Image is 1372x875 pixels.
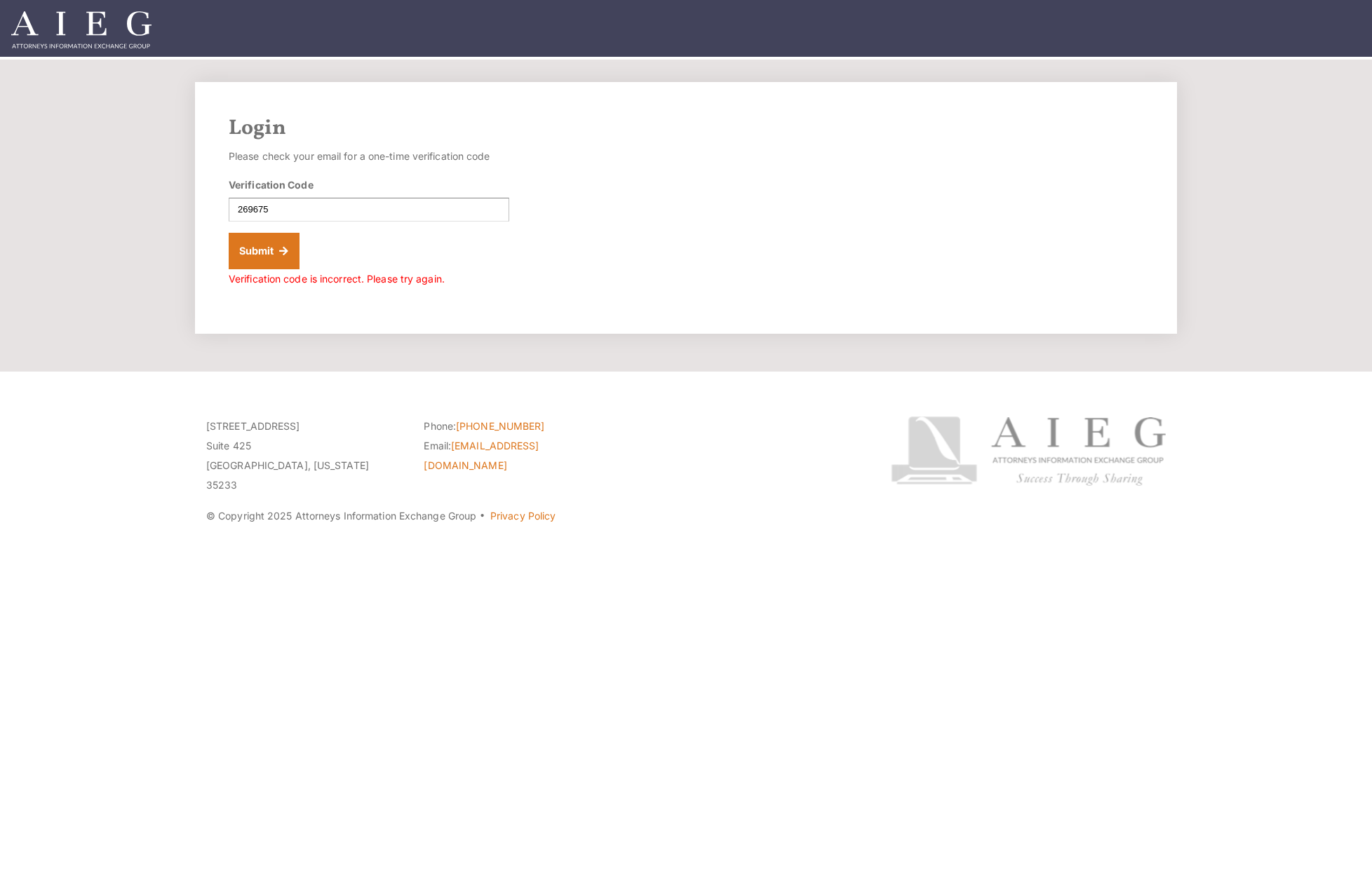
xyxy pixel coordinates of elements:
img: Attorneys Information Exchange Group [11,11,152,48]
p: © Copyright 2025 Attorneys Information Exchange Group [206,506,838,526]
a: [EMAIL_ADDRESS][DOMAIN_NAME] [424,440,539,471]
span: · [479,515,485,522]
h2: Login [229,116,1143,141]
a: [PHONE_NUMBER] [456,420,544,432]
li: Phone: [424,416,620,436]
a: Privacy Policy [490,510,556,522]
span: Verification code is incorrect. Please try again. [229,273,445,285]
img: Attorneys Information Exchange Group logo [891,416,1166,486]
p: Please check your email for a one-time verification code [229,147,509,166]
p: [STREET_ADDRESS] Suite 425 [GEOGRAPHIC_DATA], [US_STATE] 35233 [206,416,403,495]
label: Verification Code [229,177,314,192]
button: Submit [229,233,300,269]
li: Email: [424,436,620,475]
